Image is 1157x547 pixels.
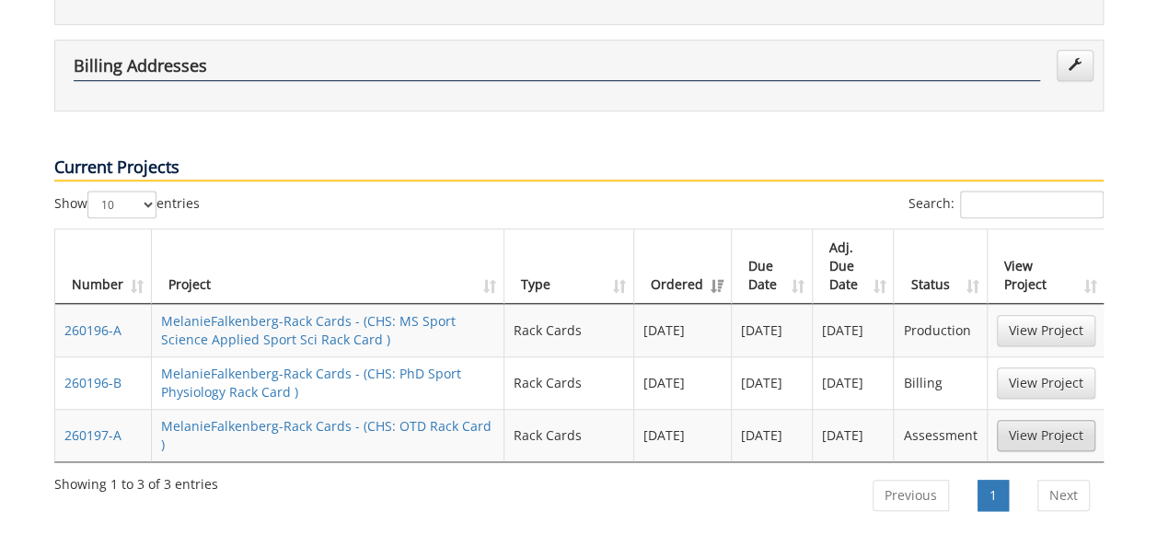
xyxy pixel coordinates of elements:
th: Due Date: activate to sort column ascending [732,229,813,304]
a: View Project [997,367,1095,399]
th: View Project: activate to sort column ascending [988,229,1105,304]
td: [DATE] [813,409,894,461]
th: Type: activate to sort column ascending [504,229,634,304]
th: Number: activate to sort column ascending [55,229,152,304]
th: Adj. Due Date: activate to sort column ascending [813,229,894,304]
th: Status: activate to sort column ascending [894,229,987,304]
input: Search: [960,191,1104,218]
td: [DATE] [732,304,813,356]
p: Current Projects [54,156,1104,181]
h4: Billing Addresses [74,57,1040,81]
td: [DATE] [732,356,813,409]
a: Next [1037,480,1090,511]
a: MelanieFalkenberg-Rack Cards - (CHS: OTD Rack Card ) [161,417,492,453]
td: Assessment [894,409,987,461]
a: 260196-A [64,321,121,339]
div: Showing 1 to 3 of 3 entries [54,468,218,494]
a: Edit Addresses [1057,50,1093,81]
th: Ordered: activate to sort column ascending [634,229,732,304]
th: Project: activate to sort column ascending [152,229,504,304]
td: Rack Cards [504,356,634,409]
td: [DATE] [634,356,732,409]
a: 260197-A [64,426,121,444]
td: Rack Cards [504,304,634,356]
a: 1 [978,480,1009,511]
label: Show entries [54,191,200,218]
td: [DATE] [634,304,732,356]
a: View Project [997,315,1095,346]
a: MelanieFalkenberg-Rack Cards - (CHS: PhD Sport Physiology Rack Card ) [161,365,461,401]
td: Production [894,304,987,356]
td: [DATE] [732,409,813,461]
a: 260196-B [64,374,121,391]
a: View Project [997,420,1095,451]
td: [DATE] [813,304,894,356]
a: MelanieFalkenberg-Rack Cards - (CHS: MS Sport Science Applied Sport Sci Rack Card ) [161,312,456,348]
td: [DATE] [634,409,732,461]
td: Billing [894,356,987,409]
td: [DATE] [813,356,894,409]
td: Rack Cards [504,409,634,461]
a: Previous [873,480,949,511]
label: Search: [908,191,1104,218]
select: Showentries [87,191,156,218]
